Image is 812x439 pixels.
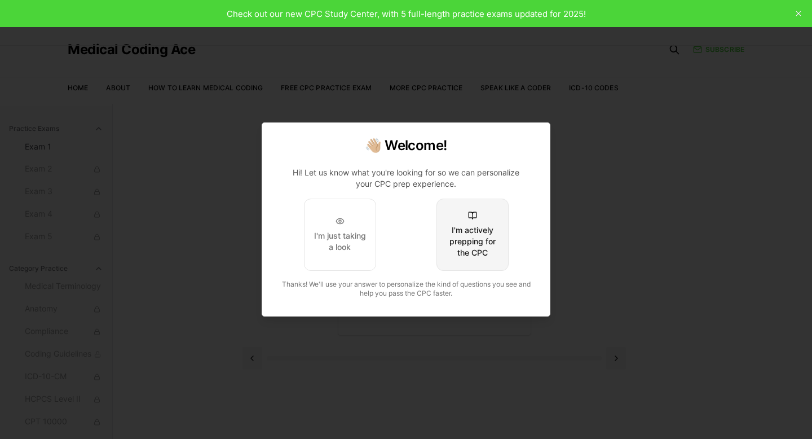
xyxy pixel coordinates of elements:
button: I'm just taking a look [304,199,376,271]
div: I'm actively prepping for the CPC [446,225,499,258]
h2: 👋🏼 Welcome! [276,137,536,155]
button: I'm actively prepping for the CPC [436,199,509,271]
span: Thanks! We'll use your answer to personalize the kind of questions you see and help you pass the ... [282,280,531,297]
div: I'm just taking a look [314,230,367,253]
p: Hi! Let us know what you're looking for so we can personalize your CPC prep experience. [285,167,527,190]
